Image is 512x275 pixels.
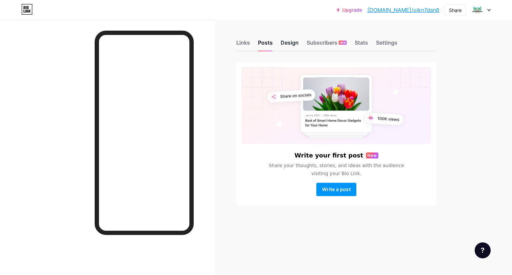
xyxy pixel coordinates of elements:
span: Share your thoughts, stories, and ideas with the audience visiting your Bio Link. [261,161,412,177]
button: Write a post [316,183,356,196]
h6: Write your first post [295,152,363,159]
a: Upgrade [337,7,362,13]
div: Share [449,7,462,14]
a: [DOMAIN_NAME]/oikn7dan8 [367,6,439,14]
div: Links [236,39,250,51]
span: Write a post [322,186,351,192]
div: Stats [355,39,368,51]
img: oikn7dan8 [471,4,484,16]
span: NEW [340,41,346,45]
div: Subscribers [307,39,347,51]
div: Posts [258,39,273,51]
div: Design [281,39,299,51]
span: New [367,152,377,158]
div: Settings [376,39,397,51]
